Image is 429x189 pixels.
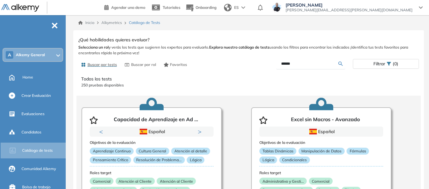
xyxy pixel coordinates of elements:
p: Excel sin Macros - Avanzado [291,116,360,124]
span: Buscar por rol [131,62,156,68]
button: Onboarding [185,1,216,15]
a: Agendar una demo [104,3,145,11]
button: Buscar por tests [78,59,119,70]
p: Lógica [259,157,277,163]
img: ESP [309,129,317,134]
p: Administrativo y Gesti... [259,178,307,185]
a: Inicio [78,20,94,26]
p: Atención al Cliente [116,178,155,185]
span: [PERSON_NAME][EMAIL_ADDRESS][PERSON_NAME][DOMAIN_NAME] [286,8,413,13]
p: Cultura General [136,148,169,155]
p: Atención al Cliente [157,178,196,185]
span: (0) [393,59,398,68]
img: ESP [140,129,147,134]
span: [PERSON_NAME] [286,3,413,8]
span: A [8,52,11,57]
button: Favoritos [161,59,190,70]
span: Tutoriales [163,5,180,10]
button: Previous [99,128,106,135]
p: Pensamiento Crítico [90,157,131,163]
div: Español [112,128,191,135]
b: Explora nuestro catálogo de tests [209,45,269,50]
button: 2 [154,137,159,138]
span: Alkymetrics [101,20,122,25]
span: ES [234,5,239,10]
span: Catálogo de tests [22,148,53,153]
span: ¿Qué habilidades quieres evaluar? [78,37,149,43]
span: Agendar una demo [111,5,145,10]
div: Español [282,128,361,135]
span: Candidatos [21,129,41,135]
p: Tablas Dinámicas [259,148,296,155]
img: Logo [1,4,39,12]
button: Buscar por rol [122,59,159,70]
span: Filtrar [373,59,385,68]
h3: Objetivos de la evaluación [259,140,383,145]
span: Buscar por tests [88,62,117,68]
p: Comercial [90,178,113,185]
b: Selecciona un rol [78,45,109,50]
img: arrow [241,6,245,9]
span: Evaluaciones [21,111,45,117]
p: Manipulación de Datos [299,148,345,155]
span: Comunidad Alkemy [21,166,56,172]
span: y verás los tests que sugieren los expertos para evaluarlo. usando los filtros para encontrar los... [78,44,419,56]
p: 250 pruebas disponibles [81,82,416,88]
p: Atención al detalle [171,148,210,155]
p: Lógica [187,157,204,163]
p: Resolución de Problema... [133,157,185,163]
h3: Roles target [259,171,383,175]
h3: Objetivos de la evaluación [90,140,214,145]
p: Capacidad de Aprendizaje en Ad ... [114,116,198,124]
button: Next [198,128,204,135]
span: Crear Evaluación [21,93,51,98]
span: Favoritos [170,62,187,68]
p: Fórmulas [347,148,369,155]
span: Home [22,74,33,80]
span: Catálogo de Tests [129,20,160,26]
span: Alkemy General [16,52,45,57]
span: Onboarding [196,5,216,10]
p: Aprendizaje Continuo [90,148,134,155]
button: 1 [144,137,152,138]
h3: Roles target [90,171,214,175]
p: Comercial [309,178,333,185]
p: Todos los tests [81,76,416,82]
img: world [224,4,232,11]
p: Condicionales [279,157,310,163]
